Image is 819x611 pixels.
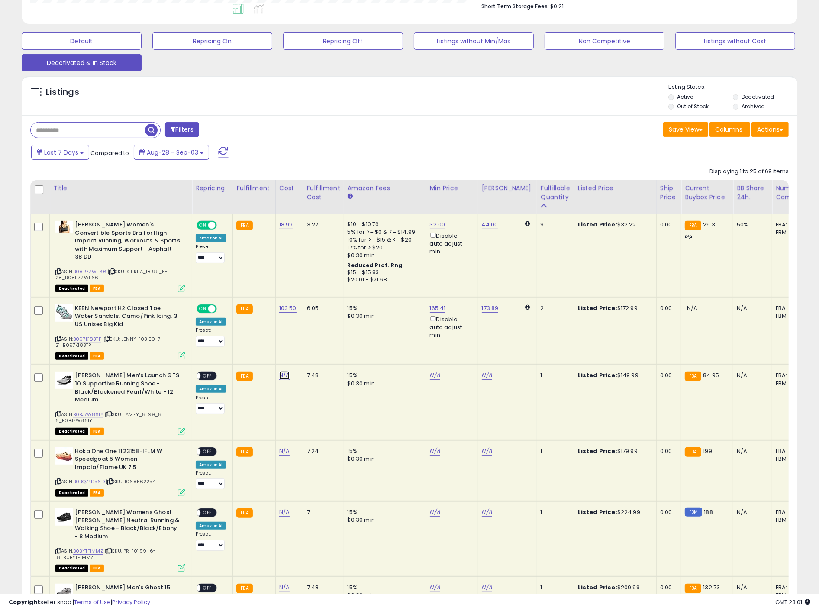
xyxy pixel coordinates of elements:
div: N/A [737,372,765,379]
button: Listings without Cost [675,32,795,50]
button: Actions [751,122,789,137]
small: FBA [685,447,701,457]
span: 188 [704,508,713,516]
div: 1 [541,447,567,455]
div: FBM: n/a [776,455,804,463]
div: Num of Comp. [776,184,807,202]
div: 15% [348,304,419,312]
small: FBA [685,221,701,230]
a: N/A [279,508,290,517]
span: All listings that are unavailable for purchase on Amazon for any reason other than out-of-stock [55,428,88,435]
div: 0.00 [660,508,674,516]
button: Non Competitive [545,32,664,50]
span: All listings that are unavailable for purchase on Amazon for any reason other than out-of-stock [55,489,88,497]
div: Amazon AI [196,522,226,530]
a: N/A [279,447,290,456]
span: | SKU: PR_101.99_6-18_B0BYTF1MMZ [55,547,156,560]
div: FBA: n/a [776,304,804,312]
div: Preset: [196,531,226,551]
div: 3.27 [307,221,337,229]
label: Active [677,93,693,100]
span: FBA [90,489,104,497]
div: 0.00 [660,584,674,592]
div: 0.00 [660,221,674,229]
a: B0BQ74D56D [73,478,105,485]
div: 15% [348,508,419,516]
div: FBM: n/a [776,380,804,388]
div: Fulfillable Quantity [541,184,571,202]
div: 1 [541,584,567,592]
div: N/A [737,584,765,592]
div: FBA: n/a [776,508,804,516]
div: $32.22 [578,221,650,229]
a: B097K183TP [73,336,101,343]
div: Min Price [430,184,474,193]
small: FBA [685,584,701,593]
div: FBA: 11 [776,221,804,229]
b: Listed Price: [578,508,617,516]
div: $0.30 min [348,380,419,388]
a: 32.00 [430,220,445,229]
div: Amazon Fees [348,184,422,193]
b: [PERSON_NAME] Men’s Launch GTS 10 Supportive Running Shoe - Black/Blackened Pearl/White - 12 Medium [75,372,180,406]
span: | SKU: 1068562254 [106,478,155,485]
div: ASIN: [55,372,185,434]
div: Preset: [196,470,226,490]
div: Amazon AI [196,318,226,326]
div: ASIN: [55,221,185,291]
div: 5% for >= $0 & <= $14.99 [348,228,419,236]
span: Compared to: [90,149,130,157]
a: N/A [482,371,492,380]
div: 15% [348,372,419,379]
b: [PERSON_NAME] Women's Convertible Sports Bra for High Impact Running, Workouts & Sports with Maxi... [75,221,180,263]
label: Deactivated [742,93,774,100]
div: 6.05 [307,304,337,312]
b: Listed Price: [578,371,617,379]
div: FBA: n/a [776,372,804,379]
div: FBA: n/a [776,584,804,592]
div: 50% [737,221,765,229]
div: 17% for > $20 [348,244,419,252]
b: KEEN Newport H2 Closed Toe Water Sandals, Camo/Pink Icing, 3 US Unisex Big Kid [75,304,180,331]
span: OFF [216,222,229,229]
span: N/A [687,304,697,312]
span: OFF [200,509,214,517]
button: Last 7 Days [31,145,89,160]
small: FBA [236,508,252,518]
div: 15% [348,447,419,455]
img: 319ZxxGurEL._SL40_.jpg [55,221,73,233]
div: Displaying 1 to 25 of 69 items [709,168,789,176]
span: OFF [200,585,214,592]
div: Preset: [196,395,226,414]
span: OFF [216,305,229,312]
div: Repricing [196,184,229,193]
span: FBA [90,352,104,360]
span: Last 7 Days [44,148,78,157]
b: [PERSON_NAME] Men's Ghost 15 Neutral Running Shoe - Alloy/Oyster/Black - 11 X-Wide [75,584,180,610]
img: 41tDh9MlT6L._SL40_.jpg [55,304,73,322]
button: Filters [165,122,199,137]
span: | SKU: SIERRA_18.99_5-28_B08R7ZWF66 [55,268,168,281]
div: Fulfillment Cost [307,184,340,202]
span: OFF [200,448,214,455]
a: 173.89 [482,304,499,313]
div: ASIN: [55,447,185,495]
div: FBA: n/a [776,447,804,455]
span: $0.21 [551,2,564,10]
small: Amazon Fees. [348,193,353,200]
div: Preset: [196,327,226,347]
span: 2025-09-11 23:01 GMT [775,598,810,606]
a: B0BJ7W861Y [73,411,103,418]
span: | SKU: LENNY_103.50_7-21_B097K183TP [55,336,164,349]
span: All listings that are unavailable for purchase on Amazon for any reason other than out-of-stock [55,352,88,360]
img: 41EkiR2pEuL._SL40_.jpg [55,372,73,389]
button: Save View [663,122,708,137]
span: | SKU: LAMEY_81.99_8-6_B0BJ7W861Y [55,411,164,424]
div: 1 [541,372,567,379]
button: Repricing Off [283,32,403,50]
a: N/A [430,447,440,456]
div: Amazon AI [196,385,226,393]
div: $0.30 min [348,312,419,320]
b: [PERSON_NAME] Womens Ghost [PERSON_NAME] Neutral Running & Walking Shoe - Black/Black/Ebony - 8 M... [75,508,180,543]
a: N/A [430,371,440,380]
